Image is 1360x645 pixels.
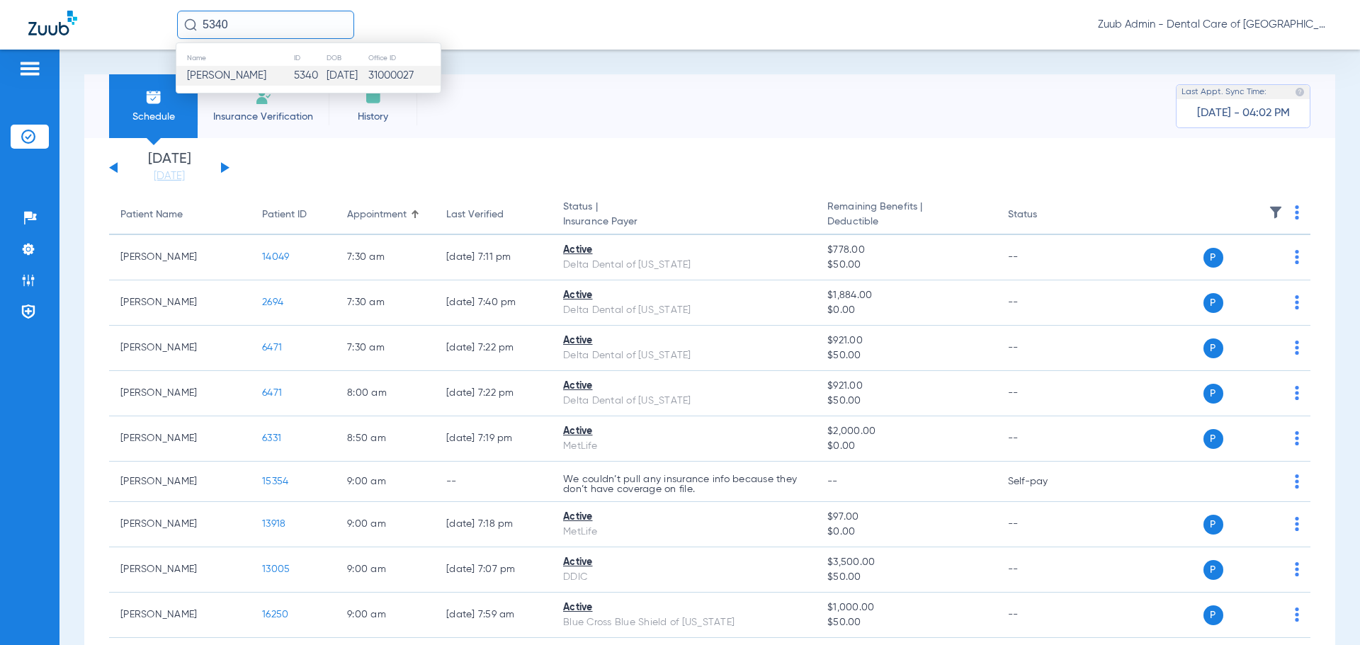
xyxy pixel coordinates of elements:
td: -- [997,235,1092,280]
span: 15354 [262,476,288,486]
img: Zuub Logo [28,11,77,35]
div: Active [563,510,805,525]
td: -- [997,416,1092,462]
img: group-dot-blue.svg [1295,386,1299,400]
span: $50.00 [827,348,985,363]
td: 9:00 AM [336,593,435,638]
th: Office ID [368,50,441,66]
div: Patient ID [262,207,307,222]
span: P [1203,605,1223,625]
td: [PERSON_NAME] [109,593,251,638]
div: Active [563,600,805,615]
td: [DATE] 7:11 PM [435,235,552,280]
td: -- [435,462,552,502]
img: group-dot-blue.svg [1295,431,1299,445]
div: MetLife [563,439,805,454]
td: -- [997,502,1092,547]
li: [DATE] [127,152,212,183]
span: [PERSON_NAME] [187,70,266,81]
span: $778.00 [827,243,985,258]
span: Schedule [120,110,187,124]
div: Active [563,243,805,258]
span: P [1203,293,1223,313]
td: [DATE] 7:40 PM [435,280,552,326]
td: [PERSON_NAME] [109,326,251,371]
span: $3,500.00 [827,555,985,570]
td: -- [997,371,1092,416]
div: Active [563,333,805,348]
img: Manual Insurance Verification [255,89,272,105]
span: $97.00 [827,510,985,525]
img: Search Icon [184,18,197,31]
span: 2694 [262,297,283,307]
span: 16250 [262,610,288,620]
span: $50.00 [827,570,985,585]
th: Remaining Benefits | [816,195,996,235]
span: P [1203,338,1223,358]
div: Last Verified [446,207,540,222]
span: Zuub Admin - Dental Care of [GEOGRAPHIC_DATA] [1098,18,1332,32]
span: $921.00 [827,379,985,394]
span: P [1203,384,1223,404]
td: -- [997,280,1092,326]
img: group-dot-blue.svg [1295,562,1299,576]
td: -- [997,547,1092,593]
td: 8:50 AM [336,416,435,462]
div: Active [563,379,805,394]
span: $50.00 [827,615,985,630]
span: -- [827,476,838,486]
div: Active [563,555,805,570]
td: [DATE] 7:22 PM [435,371,552,416]
td: [PERSON_NAME] [109,462,251,502]
div: Appointment [347,207,424,222]
td: [PERSON_NAME] [109,371,251,416]
td: 9:00 AM [336,502,435,547]
div: Patient ID [262,207,324,222]
div: Blue Cross Blue Shield of [US_STATE] [563,615,805,630]
a: [DATE] [127,169,212,183]
span: $50.00 [827,258,985,273]
td: 7:30 AM [336,280,435,326]
td: [PERSON_NAME] [109,235,251,280]
span: 6471 [262,388,282,398]
input: Search for patients [177,11,354,39]
div: Active [563,288,805,303]
span: P [1203,515,1223,535]
span: $50.00 [827,394,985,409]
span: $921.00 [827,333,985,348]
span: History [339,110,407,124]
img: group-dot-blue.svg [1295,517,1299,531]
img: Schedule [145,89,162,105]
div: Patient Name [120,207,183,222]
div: Active [563,424,805,439]
td: [DATE] 7:19 PM [435,416,552,462]
img: filter.svg [1269,205,1283,219]
span: P [1203,560,1223,580]
span: 6331 [262,433,281,443]
span: 13918 [262,519,285,529]
img: group-dot-blue.svg [1295,607,1299,622]
img: group-dot-blue.svg [1295,474,1299,489]
td: 5340 [293,66,326,86]
div: Delta Dental of [US_STATE] [563,258,805,273]
th: DOB [326,50,368,66]
span: $2,000.00 [827,424,985,439]
td: [PERSON_NAME] [109,502,251,547]
img: History [365,89,382,105]
th: Name [176,50,293,66]
div: DDIC [563,570,805,585]
td: [DATE] 7:07 PM [435,547,552,593]
span: P [1203,429,1223,449]
td: 9:00 AM [336,462,435,502]
td: Self-pay [997,462,1092,502]
td: [DATE] 7:18 PM [435,502,552,547]
div: Patient Name [120,207,239,222]
td: -- [997,593,1092,638]
div: Last Verified [446,207,504,222]
span: Last Appt. Sync Time: [1181,85,1266,99]
img: last sync help info [1295,87,1305,97]
span: $1,884.00 [827,288,985,303]
span: $0.00 [827,439,985,454]
td: [DATE] [326,66,368,86]
div: Delta Dental of [US_STATE] [563,303,805,318]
